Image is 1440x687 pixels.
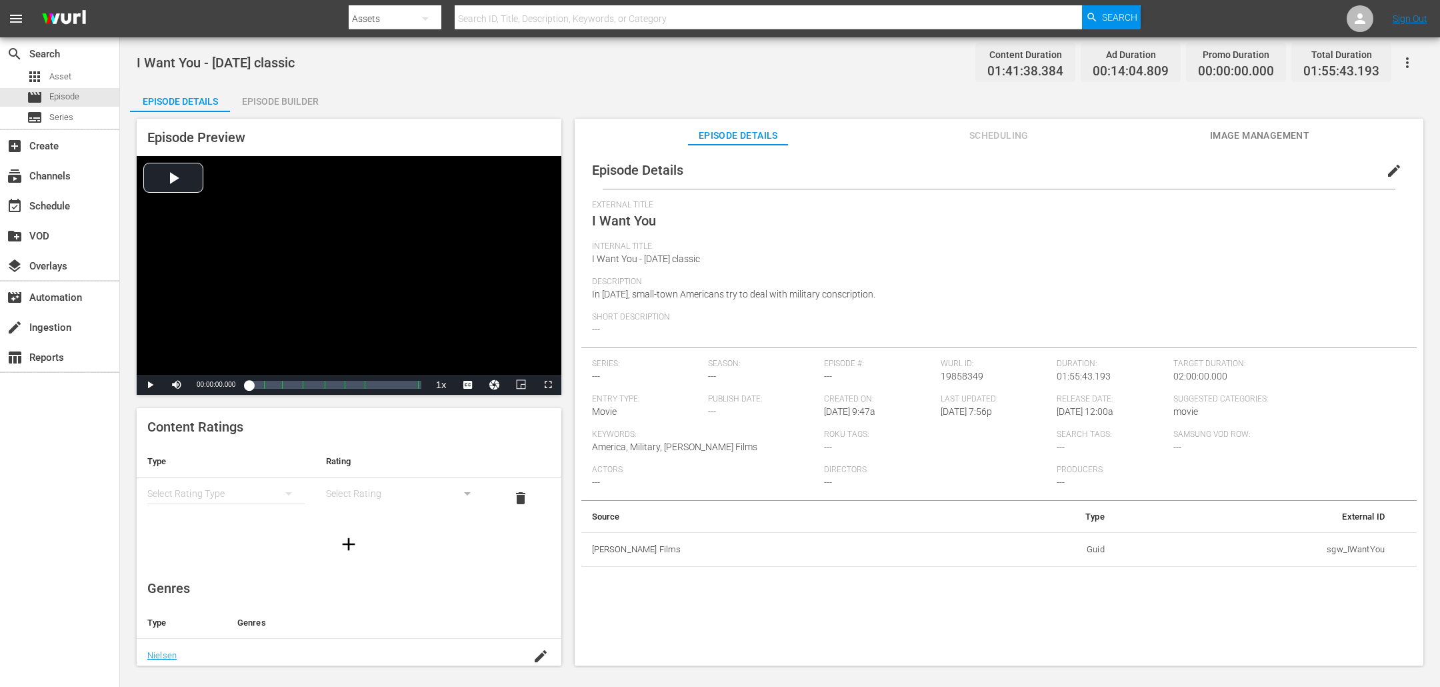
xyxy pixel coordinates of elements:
span: 00:14:04.809 [1093,64,1169,79]
span: Ingestion [7,319,23,335]
span: Actors [592,465,818,476]
button: Episode Details [130,85,230,112]
span: delete [513,490,529,506]
span: 02:00:00.000 [1173,371,1227,382]
div: Total Duration [1303,45,1379,64]
table: simple table [581,501,1417,568]
span: Content Ratings [147,419,243,435]
div: Ad Duration [1093,45,1169,64]
span: Samsung VOD Row: [1173,430,1283,440]
span: --- [592,477,600,488]
span: --- [1057,442,1065,452]
span: Reports [7,350,23,366]
span: Automation [7,289,23,305]
div: Episode Details [130,85,230,117]
span: Channels [7,168,23,184]
span: Series [49,111,73,124]
span: Publish Date: [708,394,817,405]
div: Promo Duration [1198,45,1274,64]
button: Captions [455,375,481,395]
span: 00:00:00.000 [1198,64,1274,79]
th: Rating [315,446,494,478]
span: Episode Details [688,127,788,144]
span: Scheduling [949,127,1049,144]
span: Keywords: [592,430,818,440]
th: [PERSON_NAME] Films [581,532,973,567]
span: 01:55:43.193 [1057,371,1111,382]
span: Last Updated: [941,394,1050,405]
td: sgw_IWantYou [1115,532,1395,567]
span: Episode Details [592,162,683,178]
span: --- [1057,477,1065,488]
a: Nielsen [147,650,177,660]
th: Genres [227,607,517,639]
span: --- [824,477,832,488]
span: Asset [49,70,71,83]
span: 19858349 [941,371,983,382]
span: 01:41:38.384 [987,64,1063,79]
span: Image Management [1209,127,1309,144]
span: --- [708,406,716,417]
span: In [DATE], small-town Americans try to deal with military conscription. [592,289,875,299]
div: Progress Bar [249,381,421,389]
button: edit [1378,155,1410,187]
span: Series: [592,359,701,370]
span: Entry Type: [592,394,701,405]
span: menu [8,11,24,27]
button: Search [1082,5,1141,29]
div: Episode Builder [230,85,330,117]
span: Wurl ID: [941,359,1050,370]
span: Search [7,46,23,62]
span: Short Description [592,312,1399,323]
span: --- [1173,442,1181,452]
span: --- [592,371,600,382]
span: Description [592,277,1399,287]
span: America, Military, [PERSON_NAME] Films [592,442,757,452]
span: Schedule [7,198,23,214]
span: 01:55:43.193 [1303,64,1379,79]
th: External ID [1115,501,1395,533]
button: Jump To Time [481,375,508,395]
span: Search Tags: [1057,430,1166,440]
th: Source [581,501,973,533]
span: --- [592,324,600,335]
span: Episode Preview [147,129,245,145]
a: Sign Out [1393,13,1427,24]
span: Internal Title [592,241,1399,252]
span: movie [1173,406,1198,417]
span: I Want You - [DATE] classic [592,253,700,264]
span: Duration: [1057,359,1166,370]
span: Created On: [824,394,933,405]
span: 00:00:00.000 [197,381,235,388]
span: Asset [27,69,43,85]
span: Roku Tags: [824,430,1050,440]
span: --- [824,442,832,452]
span: Episode [27,89,43,105]
span: [DATE] 12:00a [1057,406,1113,417]
span: edit [1386,163,1402,179]
span: [DATE] 9:47a [824,406,875,417]
th: Type [137,607,227,639]
span: Overlays [7,258,23,274]
table: simple table [137,446,561,519]
span: Episode [49,90,79,103]
span: --- [708,371,716,382]
span: I Want You - [DATE] classic [137,55,295,71]
button: Fullscreen [535,375,561,395]
span: I Want You [592,213,656,229]
span: Suggested Categories: [1173,394,1399,405]
button: Mute [163,375,190,395]
span: Series [27,109,43,125]
span: External Title [592,200,1399,211]
span: Episode #: [824,359,933,370]
th: Type [972,501,1115,533]
span: [DATE] 7:56p [941,406,992,417]
span: Genres [147,580,190,596]
span: Directors [824,465,1050,476]
span: Movie [592,406,617,417]
span: Season: [708,359,817,370]
span: --- [824,371,832,382]
button: Playback Rate [428,375,455,395]
button: Play [137,375,163,395]
span: Target Duration: [1173,359,1399,370]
